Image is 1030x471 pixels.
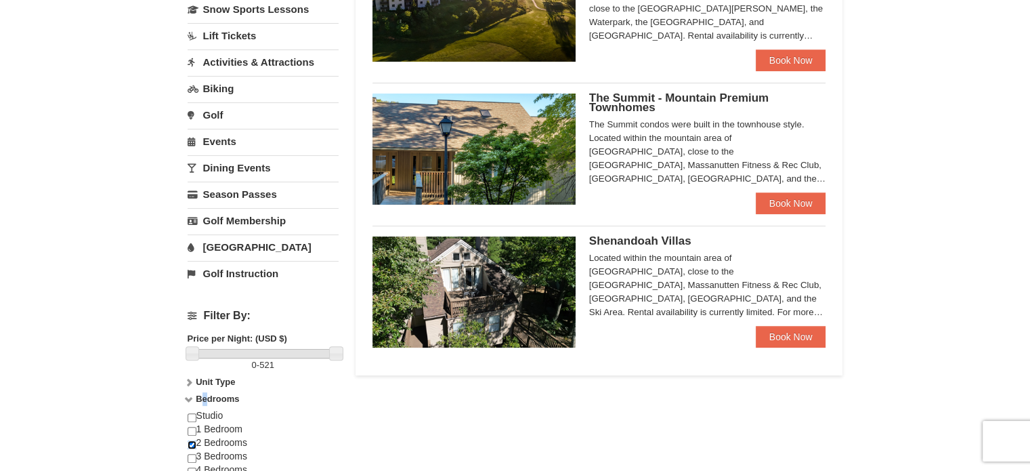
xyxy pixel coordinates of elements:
a: Book Now [756,326,826,348]
span: Shenandoah Villas [589,234,691,247]
a: Season Passes [188,182,339,207]
img: 19219034-1-0eee7e00.jpg [372,94,576,205]
a: Golf Membership [188,208,339,233]
div: Located within the mountain area of [GEOGRAPHIC_DATA], close to the [GEOGRAPHIC_DATA], Massanutte... [589,251,826,319]
a: Book Now [756,192,826,214]
h4: Filter By: [188,310,339,322]
a: Book Now [756,49,826,71]
a: Lift Tickets [188,23,339,48]
a: Biking [188,76,339,101]
a: Activities & Attractions [188,49,339,75]
span: 0 [252,360,257,370]
a: Golf Instruction [188,261,339,286]
a: Golf [188,102,339,127]
img: 19219019-2-e70bf45f.jpg [372,237,576,348]
a: [GEOGRAPHIC_DATA] [188,234,339,260]
strong: Price per Night: (USD $) [188,333,287,344]
a: Dining Events [188,155,339,180]
strong: Bedrooms [196,394,239,404]
a: Events [188,129,339,154]
div: The Summit condos were built in the townhouse style. Located within the mountain area of [GEOGRAP... [589,118,826,186]
strong: Unit Type [196,377,235,387]
span: The Summit - Mountain Premium Townhomes [589,91,769,114]
label: - [188,359,339,372]
span: 521 [259,360,274,370]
